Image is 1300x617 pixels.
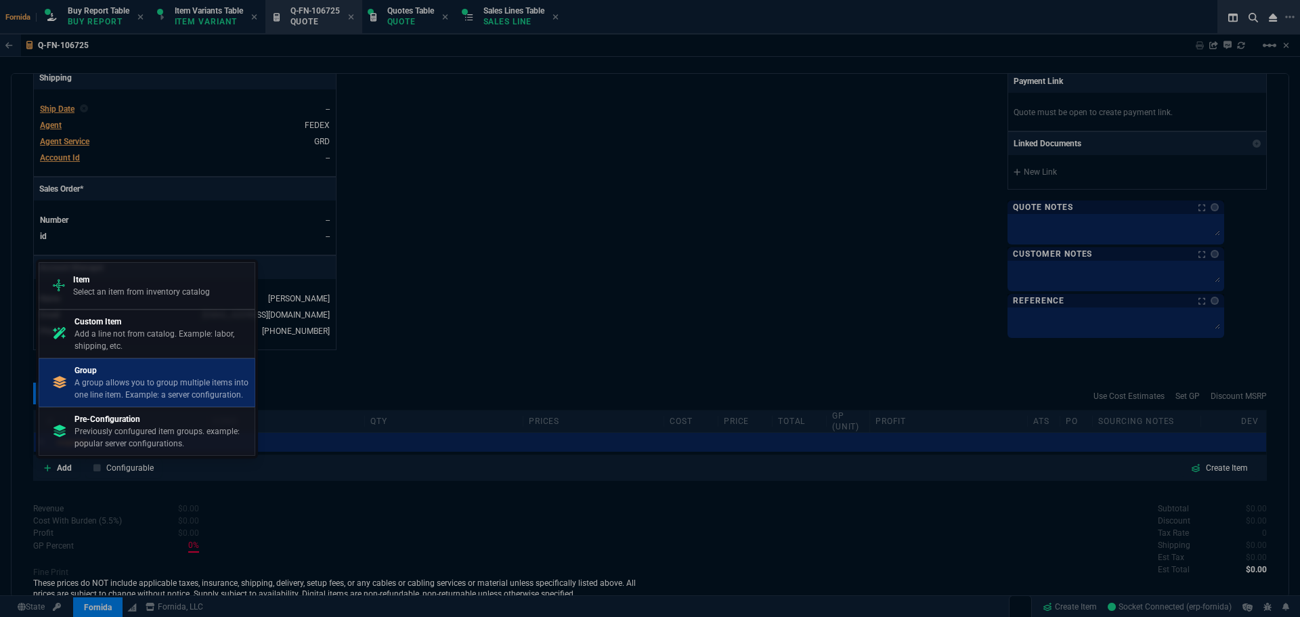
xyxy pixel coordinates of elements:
[74,364,249,377] p: Group
[74,425,249,450] p: Previously confugured item groups. example: popular server configurations.
[74,413,249,425] p: Pre-Configuration
[74,316,249,328] p: Custom Item
[74,377,249,401] p: A group allows you to group multiple items into one line item. Example: a server configuration.
[73,274,210,286] p: Item
[73,286,210,298] p: Select an item from inventory catalog
[74,328,249,352] p: Add a line not from catalog. Example: labor, shipping, etc.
